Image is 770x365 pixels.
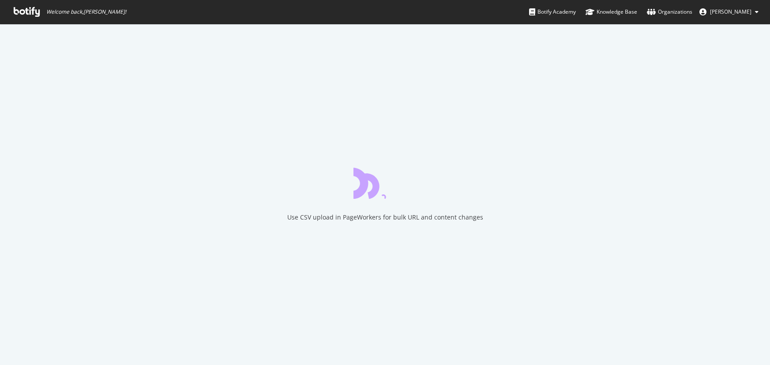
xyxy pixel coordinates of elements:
div: animation [353,167,417,199]
div: Botify Academy [529,7,576,16]
button: [PERSON_NAME] [692,5,766,19]
div: Use CSV upload in PageWorkers for bulk URL and content changes [287,213,483,222]
span: Welcome back, [PERSON_NAME] ! [46,8,126,15]
div: Organizations [647,7,692,16]
span: Jack Firneno [710,8,751,15]
div: Knowledge Base [586,7,637,16]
